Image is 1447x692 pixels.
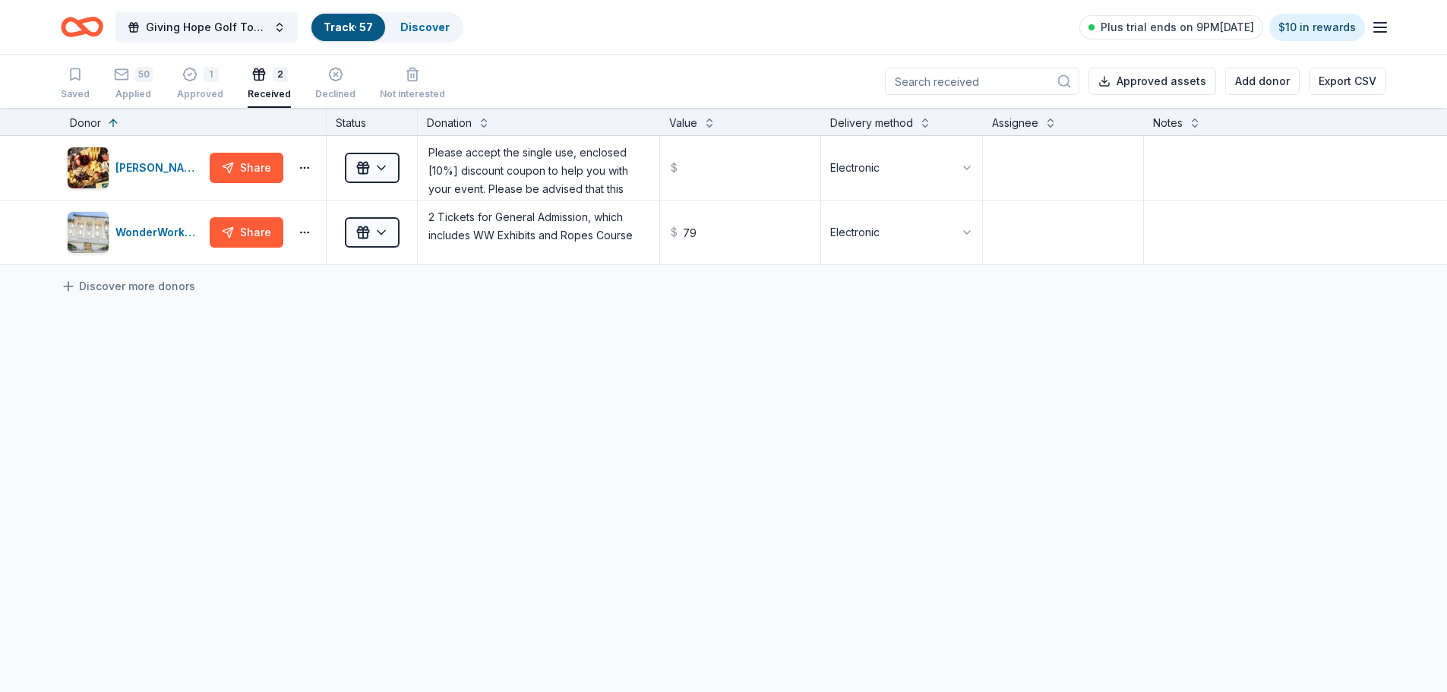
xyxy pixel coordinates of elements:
[830,114,913,132] div: Delivery method
[380,61,445,108] button: Not interested
[1153,114,1183,132] div: Notes
[1225,68,1300,95] button: Add donor
[1088,68,1216,95] button: Approved assets
[114,88,153,100] div: Applied
[1269,14,1365,41] a: $10 in rewards
[427,114,472,132] div: Donation
[310,12,463,43] button: Track· 57Discover
[135,67,153,82] div: 50
[177,61,223,108] button: 1Approved
[273,67,288,82] div: 2
[115,159,204,177] div: [PERSON_NAME] Food Service Store
[324,21,373,33] a: Track· 57
[315,88,355,100] div: Declined
[380,88,445,100] div: Not interested
[61,277,195,295] a: Discover more donors
[67,211,204,254] button: Image for WonderWorks TennesseeWonderWorks [US_STATE]
[68,212,109,253] img: Image for WonderWorks Tennessee
[419,137,658,198] textarea: Please accept the single use, enclosed [10%] discount coupon to help you with your event. Please ...
[400,21,450,33] a: Discover
[61,61,90,108] button: Saved
[61,9,103,45] a: Home
[885,68,1079,95] input: Search received
[68,147,109,188] img: Image for Gordon Food Service Store
[146,18,267,36] span: Giving Hope Golf Tournament
[992,114,1038,132] div: Assignee
[669,114,697,132] div: Value
[70,114,101,132] div: Donor
[248,88,291,100] div: Received
[419,202,658,263] textarea: 2 Tickets for General Admission, which includes WW Exhibits and Ropes Course
[327,108,418,135] div: Status
[177,88,223,100] div: Approved
[1079,15,1263,39] a: Plus trial ends on 9PM[DATE]
[210,153,283,183] button: Share
[115,12,298,43] button: Giving Hope Golf Tournament
[1309,68,1386,95] button: Export CSV
[315,61,355,108] button: Declined
[114,61,153,108] button: 50Applied
[67,147,204,189] button: Image for Gordon Food Service Store[PERSON_NAME] Food Service Store
[248,61,291,108] button: 2Received
[204,67,219,82] div: 1
[1101,18,1254,36] span: Plus trial ends on 9PM[DATE]
[115,223,204,242] div: WonderWorks [US_STATE]
[210,217,283,248] button: Share
[61,88,90,100] div: Saved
